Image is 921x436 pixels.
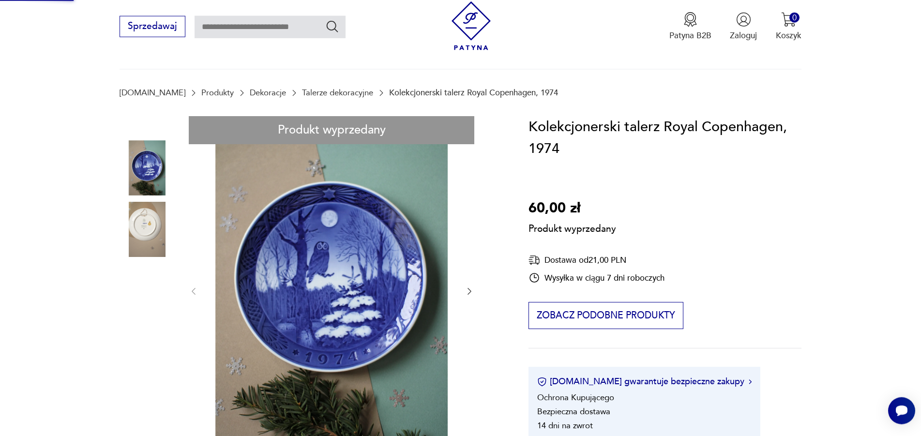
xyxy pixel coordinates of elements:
[537,376,752,388] button: [DOMAIN_NAME] gwarantuje bezpieczne zakupy
[528,254,664,266] div: Dostawa od 21,00 PLN
[537,392,614,403] li: Ochrona Kupującego
[730,30,757,41] p: Zaloguj
[537,420,593,431] li: 14 dni na zwrot
[120,23,185,31] a: Sprzedawaj
[781,12,796,27] img: Ikona koszyka
[528,272,664,284] div: Wysyłka w ciągu 7 dni roboczych
[789,13,800,23] div: 0
[528,219,616,236] p: Produkt wyprzedany
[528,197,616,220] p: 60,00 zł
[669,12,711,41] button: Patyna B2B
[669,30,711,41] p: Patyna B2B
[776,30,801,41] p: Koszyk
[537,377,547,387] img: Ikona certyfikatu
[683,12,698,27] img: Ikona medalu
[730,12,757,41] button: Zaloguj
[302,88,373,97] a: Talerze dekoracyjne
[120,88,185,97] a: [DOMAIN_NAME]
[888,397,915,424] iframe: Smartsupp widget button
[537,406,610,417] li: Bezpieczna dostawa
[447,1,496,50] img: Patyna - sklep z meblami i dekoracjami vintage
[120,16,185,37] button: Sprzedawaj
[528,116,801,160] h1: Kolekcjonerski talerz Royal Copenhagen, 1974
[325,19,339,33] button: Szukaj
[736,12,751,27] img: Ikonka użytkownika
[389,88,558,97] p: Kolekcjonerski talerz Royal Copenhagen, 1974
[749,379,752,384] img: Ikona strzałki w prawo
[528,302,683,329] button: Zobacz podobne produkty
[528,254,540,266] img: Ikona dostawy
[776,12,801,41] button: 0Koszyk
[669,12,711,41] a: Ikona medaluPatyna B2B
[201,88,234,97] a: Produkty
[250,88,286,97] a: Dekoracje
